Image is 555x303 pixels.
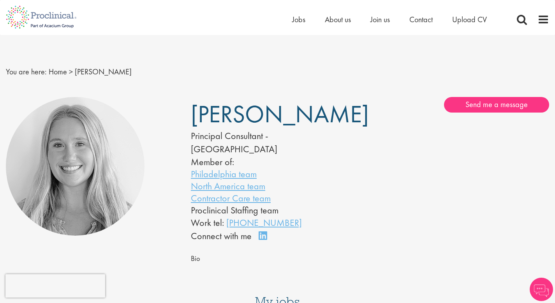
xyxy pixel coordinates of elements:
a: breadcrumb link [49,67,67,77]
a: Upload CV [452,14,487,25]
img: Shannon Briggs [6,97,144,236]
label: Member of: [191,156,234,168]
span: [PERSON_NAME] [75,67,132,77]
span: [PERSON_NAME] [191,99,369,130]
a: Jobs [292,14,305,25]
a: Philadelphia team [191,168,257,180]
a: Contact [409,14,433,25]
span: > [69,67,73,77]
span: Bio [191,254,200,263]
a: Join us [370,14,390,25]
iframe: reCAPTCHA [5,274,105,298]
img: Chatbot [530,278,553,301]
span: You are here: [6,67,47,77]
a: North America team [191,180,265,192]
a: Contractor Care team [191,192,271,204]
li: Proclinical Staffing team [191,204,347,216]
div: Principal Consultant - [GEOGRAPHIC_DATA] [191,129,347,156]
a: About us [325,14,351,25]
a: Send me a message [444,97,549,113]
span: Work tel: [191,217,224,229]
a: [PHONE_NUMBER] [226,217,302,229]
